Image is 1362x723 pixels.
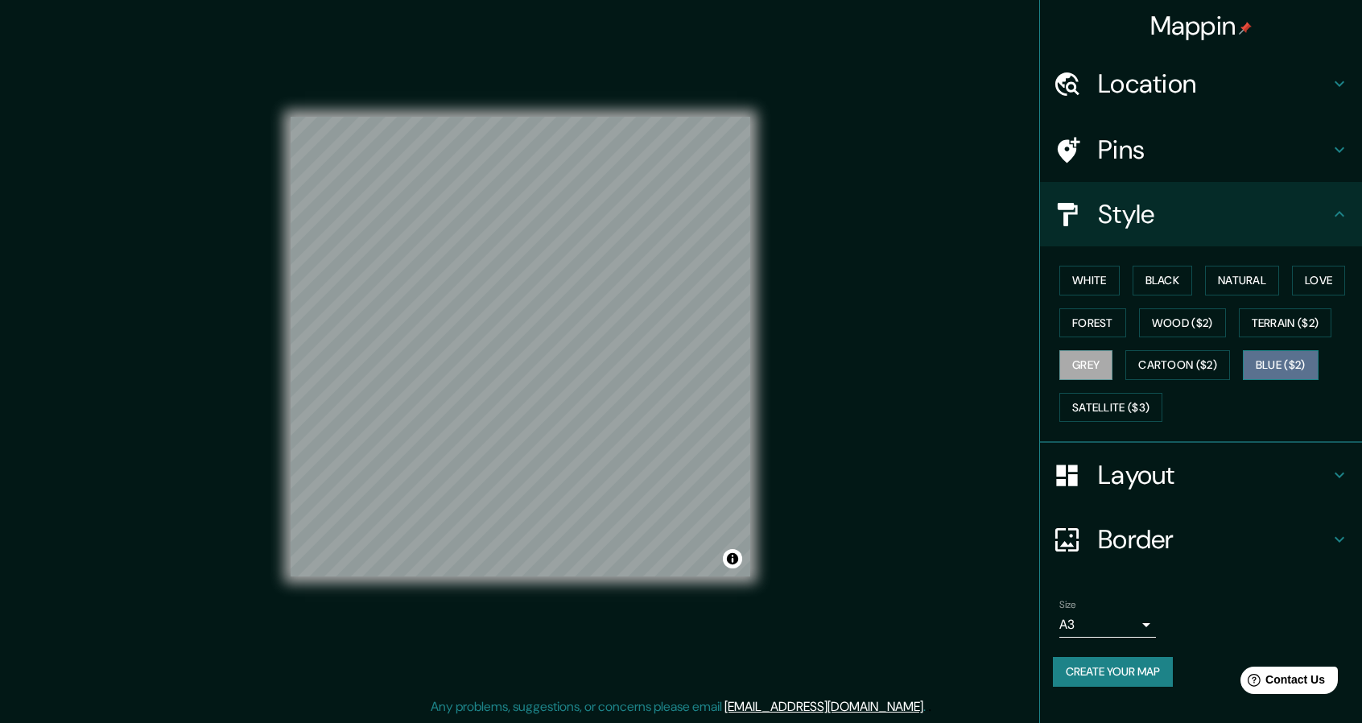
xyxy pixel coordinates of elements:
[1059,308,1126,338] button: Forest
[291,117,750,576] canvas: Map
[1040,52,1362,116] div: Location
[1239,22,1252,35] img: pin-icon.png
[724,698,923,715] a: [EMAIL_ADDRESS][DOMAIN_NAME]
[926,697,928,717] div: .
[1059,266,1120,295] button: White
[1040,507,1362,572] div: Border
[1059,350,1112,380] button: Grey
[1133,266,1193,295] button: Black
[1139,308,1226,338] button: Wood ($2)
[1059,612,1156,638] div: A3
[723,549,742,568] button: Toggle attribution
[1098,459,1330,491] h4: Layout
[1125,350,1230,380] button: Cartoon ($2)
[1205,266,1279,295] button: Natural
[431,697,926,717] p: Any problems, suggestions, or concerns please email .
[1098,198,1330,230] h4: Style
[1059,393,1162,423] button: Satellite ($3)
[1150,10,1253,42] h4: Mappin
[1053,657,1173,687] button: Create your map
[1239,308,1332,338] button: Terrain ($2)
[1040,182,1362,246] div: Style
[1098,134,1330,166] h4: Pins
[1040,118,1362,182] div: Pins
[1219,660,1344,705] iframe: Help widget launcher
[928,697,931,717] div: .
[1292,266,1345,295] button: Love
[1059,598,1076,612] label: Size
[1098,68,1330,100] h4: Location
[1243,350,1319,380] button: Blue ($2)
[1098,523,1330,556] h4: Border
[1040,443,1362,507] div: Layout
